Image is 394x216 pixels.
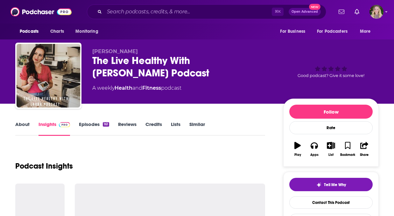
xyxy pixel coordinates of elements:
[317,27,348,36] span: For Podcasters
[75,27,98,36] span: Monitoring
[289,105,373,119] button: Follow
[289,138,306,161] button: Play
[369,5,383,19] img: User Profile
[39,121,70,136] a: InsightsPodchaser Pro
[369,5,383,19] button: Show profile menu
[289,178,373,191] button: tell me why sparkleTell Me Why
[50,27,64,36] span: Charts
[103,122,109,127] div: 161
[339,138,356,161] button: Bookmark
[340,153,355,157] div: Bookmark
[294,153,301,157] div: Play
[360,153,369,157] div: Share
[352,6,362,17] a: Show notifications dropdown
[336,6,347,17] a: Show notifications dropdown
[15,121,30,136] a: About
[132,85,142,91] span: and
[71,25,106,38] button: open menu
[17,44,80,108] img: The Live Healthy With Laura Podcast
[189,121,205,136] a: Similar
[171,121,180,136] a: Lists
[92,84,181,92] div: A weekly podcast
[59,122,70,127] img: Podchaser Pro
[309,4,320,10] span: New
[104,7,272,17] input: Search podcasts, credits, & more...
[283,48,379,88] div: Good podcast? Give it some love!
[280,27,305,36] span: For Business
[324,182,346,187] span: Tell Me Why
[360,27,371,36] span: More
[369,5,383,19] span: Logged in as lauren19365
[313,25,357,38] button: open menu
[79,121,109,136] a: Episodes161
[328,153,334,157] div: List
[46,25,68,38] a: Charts
[289,121,373,134] div: Rate
[292,10,318,13] span: Open Advanced
[15,161,73,171] h1: Podcast Insights
[118,121,137,136] a: Reviews
[115,85,132,91] a: Health
[356,138,373,161] button: Share
[316,182,321,187] img: tell me why sparkle
[310,153,319,157] div: Apps
[20,27,39,36] span: Podcasts
[298,73,364,78] span: Good podcast? Give it some love!
[323,138,339,161] button: List
[92,48,138,54] span: [PERSON_NAME]
[145,121,162,136] a: Credits
[289,8,321,16] button: Open AdvancedNew
[142,85,161,91] a: Fitness
[87,4,326,19] div: Search podcasts, credits, & more...
[306,138,322,161] button: Apps
[272,8,284,16] span: ⌘ K
[276,25,313,38] button: open menu
[15,25,47,38] button: open menu
[289,196,373,209] a: Contact This Podcast
[355,25,379,38] button: open menu
[11,6,72,18] img: Podchaser - Follow, Share and Rate Podcasts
